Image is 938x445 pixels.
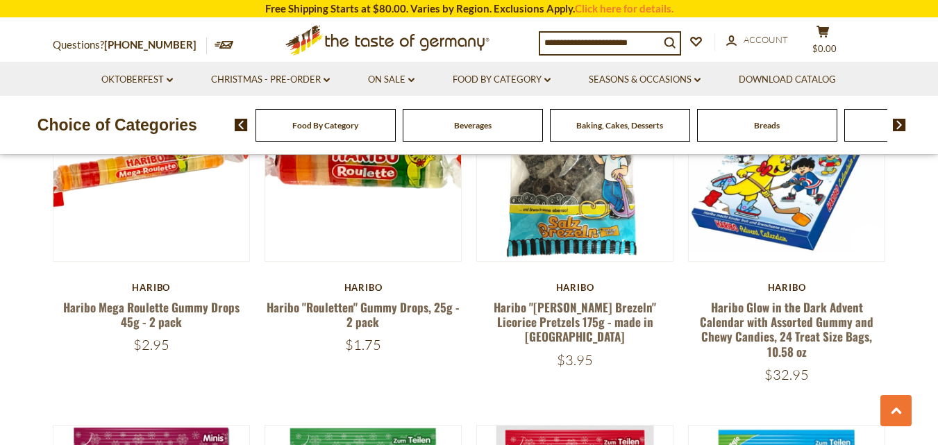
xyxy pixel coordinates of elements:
img: Haribo [265,65,462,261]
button: $0.00 [803,25,844,60]
a: Food By Category [292,120,358,131]
img: Haribo [477,65,673,261]
p: Questions? [53,36,207,54]
a: [PHONE_NUMBER] [104,38,196,51]
a: Haribo "[PERSON_NAME] Brezeln" Licorice Pretzels 175g - made in [GEOGRAPHIC_DATA] [494,299,656,346]
a: On Sale [368,72,414,87]
span: $0.00 [812,43,837,54]
a: Christmas - PRE-ORDER [211,72,330,87]
a: Baking, Cakes, Desserts [576,120,663,131]
span: $2.95 [133,336,169,353]
a: Haribo Glow in the Dark Advent Calendar with Assorted Gummy and Chewy Candies, 24 Treat Size Bags... [700,299,873,360]
a: Beverages [454,120,492,131]
img: Haribo [53,65,250,261]
span: $32.95 [764,366,809,383]
div: Haribo [265,282,462,293]
a: Oktoberfest [101,72,173,87]
div: Haribo [53,282,251,293]
img: previous arrow [235,119,248,131]
a: Download Catalog [739,72,836,87]
span: $3.95 [557,351,593,369]
div: Haribo [476,282,674,293]
span: $1.75 [345,336,381,353]
a: Account [726,33,788,48]
a: Breads [754,120,780,131]
a: Haribo "Rouletten" Gummy Drops, 25g - 2 pack [267,299,460,330]
img: next arrow [893,119,906,131]
a: Seasons & Occasions [589,72,701,87]
img: Haribo [689,65,885,261]
a: Haribo Mega Roulette Gummy Drops 45g - 2 pack [63,299,240,330]
a: Food By Category [453,72,551,87]
span: Account [744,34,788,45]
a: Click here for details. [575,2,673,15]
div: Haribo [688,282,886,293]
